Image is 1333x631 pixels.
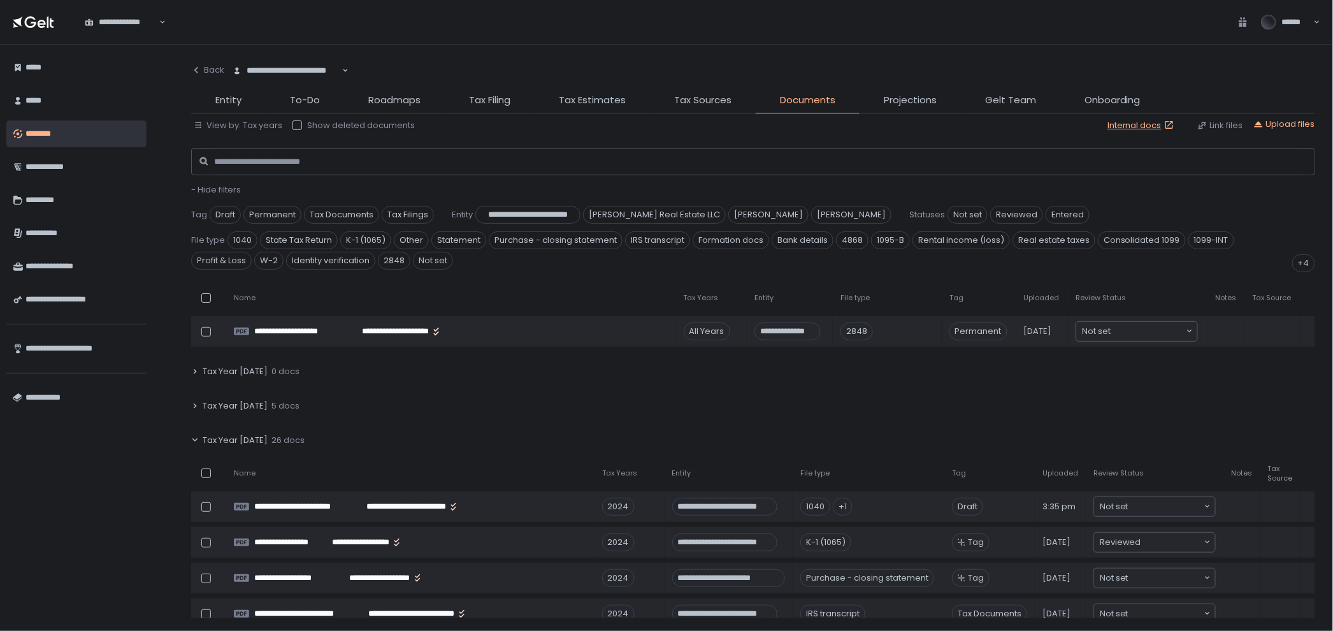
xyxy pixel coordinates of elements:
[203,366,268,377] span: Tax Year [DATE]
[290,93,320,108] span: To-Do
[469,93,510,108] span: Tax Filing
[340,64,341,77] input: Search for option
[203,435,268,446] span: Tax Year [DATE]
[559,93,626,108] span: Tax Estimates
[76,8,166,35] div: Search for option
[811,206,891,224] span: [PERSON_NAME]
[1042,608,1070,620] span: [DATE]
[1141,536,1203,549] input: Search for option
[1111,325,1185,338] input: Search for option
[833,498,853,516] div: +1
[243,206,301,224] span: Permanent
[254,252,284,270] span: W-2
[1128,572,1203,584] input: Search for option
[378,252,410,270] span: 2848
[489,231,623,249] span: Purchase - closing statement
[1231,468,1252,478] span: Notes
[157,16,158,29] input: Search for option
[602,498,635,516] div: 2024
[271,366,299,377] span: 0 docs
[672,468,691,478] span: Entity
[1093,468,1144,478] span: Review Status
[985,93,1036,108] span: Gelt Team
[1216,293,1237,303] span: Notes
[234,468,256,478] span: Name
[1024,326,1052,337] span: [DATE]
[1267,464,1292,483] span: Tax Source
[191,235,225,246] span: File type
[949,323,1007,340] span: Permanent
[210,206,241,224] span: Draft
[1076,322,1197,341] div: Search for option
[602,533,635,551] div: 2024
[286,252,375,270] span: Identity verification
[191,184,241,196] span: - Hide filters
[1100,572,1128,584] span: Not set
[191,209,207,221] span: Tag
[1094,604,1215,623] div: Search for option
[1188,231,1234,249] span: 1099-INT
[1253,119,1315,130] button: Upload files
[194,120,282,131] button: View by: Tax years
[1094,497,1215,516] div: Search for option
[431,231,486,249] span: Statement
[1100,536,1141,549] span: Reviewed
[840,293,870,303] span: File type
[968,572,984,584] span: Tag
[684,323,730,340] div: All Years
[625,231,690,249] span: IRS transcript
[413,252,453,270] span: Not set
[271,400,299,412] span: 5 docs
[304,206,379,224] span: Tax Documents
[952,605,1027,623] span: Tax Documents
[602,468,637,478] span: Tax Years
[952,468,966,478] span: Tag
[224,57,349,84] div: Search for option
[1197,120,1243,131] button: Link files
[1107,120,1177,131] a: Internal docs
[1042,501,1076,512] span: 3:35 pm
[949,293,963,303] span: Tag
[1076,293,1126,303] span: Review Status
[772,231,833,249] span: Bank details
[368,93,421,108] span: Roadmaps
[780,93,835,108] span: Documents
[583,206,726,224] span: [PERSON_NAME] Real Estate LLC
[1082,325,1111,338] span: Not set
[800,533,851,551] div: K-1 (1065)
[684,293,719,303] span: Tax Years
[1094,569,1215,588] div: Search for option
[191,252,252,270] span: Profit & Loss
[871,231,910,249] span: 1095-B
[234,293,256,303] span: Name
[1042,537,1070,548] span: [DATE]
[452,209,473,221] span: Entity
[800,605,865,623] div: IRS transcript
[800,468,830,478] span: File type
[1012,231,1095,249] span: Real estate taxes
[800,569,934,587] div: Purchase - closing statement
[952,498,983,516] span: Draft
[948,206,988,224] span: Not set
[271,435,305,446] span: 26 docs
[836,231,868,249] span: 4868
[693,231,769,249] span: Formation docs
[382,206,434,224] span: Tax Filings
[191,57,224,83] button: Back
[800,498,830,516] div: 1040
[1253,293,1292,303] span: Tax Source
[1084,93,1141,108] span: Onboarding
[260,231,338,249] span: State Tax Return
[340,231,391,249] span: K-1 (1065)
[840,323,873,340] div: 2848
[884,93,937,108] span: Projections
[602,569,635,587] div: 2024
[1042,572,1070,584] span: [DATE]
[754,293,774,303] span: Entity
[191,184,241,196] button: - Hide filters
[1128,607,1203,620] input: Search for option
[674,93,731,108] span: Tax Sources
